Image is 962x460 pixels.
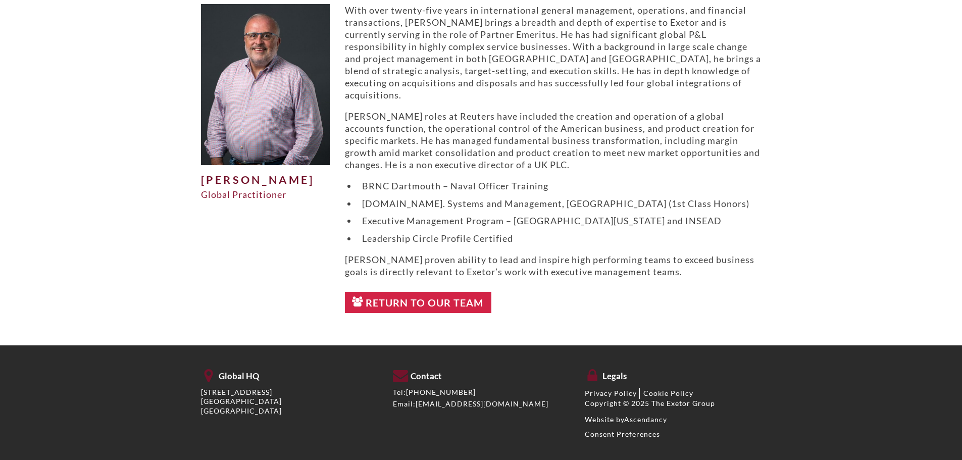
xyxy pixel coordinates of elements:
[357,197,762,210] li: [DOMAIN_NAME]. Systems and Management, [GEOGRAPHIC_DATA] (1st Class Honors)
[345,4,762,101] p: With over twenty-five years in international general management, operations, and financial transa...
[201,4,330,165] img: Graham-A-500x625.jpg
[585,399,762,408] div: Copyright © 2025 The Exetor Group
[393,367,570,381] h5: Contact
[585,415,762,424] div: Website by
[201,188,330,200] div: Global Practitioner
[357,180,762,192] li: BRNC Dartmouth – Naval Officer Training
[416,399,548,408] a: [EMAIL_ADDRESS][DOMAIN_NAME]
[393,388,570,397] div: Tel:
[585,389,637,397] a: Privacy Policy
[357,215,762,227] li: Executive Management Program – [GEOGRAPHIC_DATA][US_STATE] and INSEAD
[643,389,693,397] a: Cookie Policy
[393,399,570,408] div: Email:
[345,110,762,171] p: [PERSON_NAME] roles at Reuters have included the creation and operation of a global accounts func...
[201,388,378,416] p: [STREET_ADDRESS] [GEOGRAPHIC_DATA] [GEOGRAPHIC_DATA]
[624,415,667,424] a: Ascendancy
[201,367,378,381] h5: Global HQ
[201,174,330,186] h1: [PERSON_NAME]
[345,292,492,313] a: Return to Our Team
[345,253,762,278] p: [PERSON_NAME] proven ability to lead and inspire high performing teams to exceed business goals i...
[357,232,762,244] li: Leadership Circle Profile Certified
[406,388,476,396] a: [PHONE_NUMBER]
[585,430,660,438] a: Consent Preferences
[585,367,762,381] h5: Legals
